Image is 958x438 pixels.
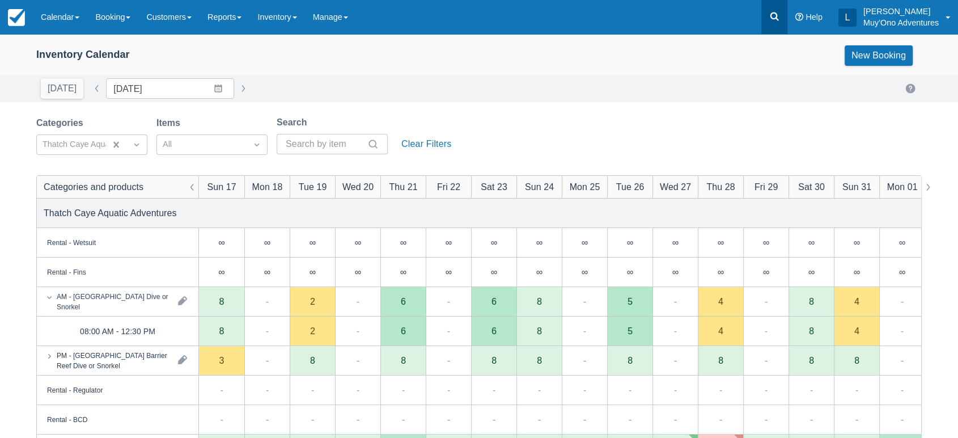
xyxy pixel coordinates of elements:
[854,238,860,247] div: ∞
[491,297,497,306] div: 6
[380,228,426,258] div: ∞
[901,383,904,397] div: -
[290,228,335,258] div: ∞
[863,17,939,28] p: Muy'Ono Adventures
[357,412,359,426] div: -
[80,324,155,338] div: 08:00 AM - 12:30 PM
[402,412,405,426] div: -
[57,350,169,370] div: PM - [GEOGRAPHIC_DATA] Barrier Reef Dive or Snorkel
[199,317,244,346] div: 8
[765,324,768,338] div: -
[627,238,633,247] div: ∞
[809,356,814,365] div: 8
[447,383,450,397] div: -
[718,238,724,247] div: ∞
[47,385,103,395] div: Rental - Regulator
[582,238,588,247] div: ∞
[809,297,814,306] div: 8
[809,326,814,335] div: 8
[357,294,359,308] div: -
[834,228,879,258] div: ∞
[277,116,311,129] label: Search
[901,294,904,308] div: -
[447,412,450,426] div: -
[244,228,290,258] div: ∞
[855,412,858,426] div: -
[789,258,834,287] div: ∞
[698,258,743,287] div: ∞
[471,258,516,287] div: ∞
[672,238,679,247] div: ∞
[310,238,316,247] div: ∞
[674,353,677,367] div: -
[698,317,743,346] div: 4
[718,297,723,306] div: 4
[854,356,859,365] div: 8
[672,267,679,276] div: ∞
[219,297,224,306] div: 8
[607,317,652,346] div: 5
[536,238,542,247] div: ∞
[854,267,860,276] div: ∞
[743,228,789,258] div: ∞
[660,180,691,193] div: Wed 27
[537,297,542,306] div: 8
[264,267,270,276] div: ∞
[36,116,88,130] label: Categories
[402,383,405,397] div: -
[834,317,879,346] div: 4
[854,326,859,335] div: 4
[628,356,633,365] div: 8
[845,45,913,66] a: New Booking
[400,267,406,276] div: ∞
[47,267,86,277] div: Rental - Fins
[627,267,633,276] div: ∞
[481,180,507,193] div: Sat 23
[389,180,417,193] div: Thu 21
[299,180,327,193] div: Tue 19
[8,9,25,26] img: checkfront-main-nav-mini-logo.png
[616,180,645,193] div: Tue 26
[311,412,314,426] div: -
[583,324,586,338] div: -
[808,267,815,276] div: ∞
[810,383,813,397] div: -
[220,383,223,397] div: -
[537,356,542,365] div: 8
[879,258,925,287] div: ∞
[471,317,516,346] div: 6
[765,383,768,397] div: -
[44,206,177,220] div: Thatch Caye Aquatic Adventures
[854,297,859,306] div: 4
[538,383,541,397] div: -
[719,383,722,397] div: -
[806,12,823,22] span: Help
[789,317,834,346] div: 8
[537,326,542,335] div: 8
[219,356,224,365] div: 3
[763,267,769,276] div: ∞
[355,267,361,276] div: ∞
[562,228,607,258] div: ∞
[218,267,224,276] div: ∞
[855,383,858,397] div: -
[44,180,143,193] div: Categories and products
[583,383,586,397] div: -
[426,258,471,287] div: ∞
[789,228,834,258] div: ∞
[286,134,365,154] input: Search by item
[290,317,335,346] div: 2
[400,238,406,247] div: ∞
[36,48,130,61] div: Inventory Calendar
[718,326,723,335] div: 4
[199,228,244,258] div: ∞
[252,180,283,193] div: Mon 18
[290,258,335,287] div: ∞
[264,238,270,247] div: ∞
[583,353,586,367] div: -
[652,258,698,287] div: ∞
[901,412,904,426] div: -
[437,180,460,193] div: Fri 22
[446,267,452,276] div: ∞
[879,228,925,258] div: ∞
